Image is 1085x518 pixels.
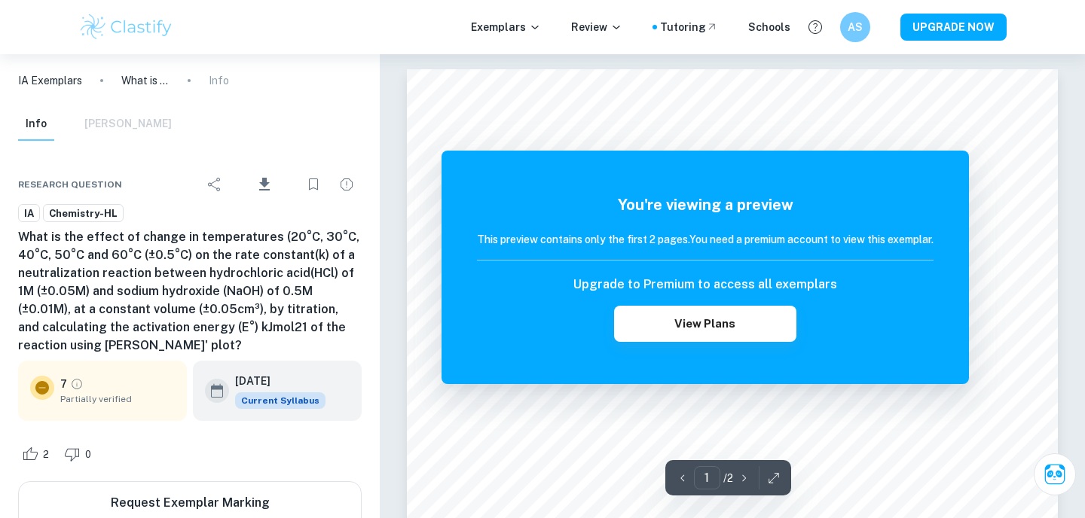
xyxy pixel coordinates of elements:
div: Dislike [60,442,99,466]
div: This exemplar is based on the current syllabus. Feel free to refer to it for inspiration/ideas wh... [235,392,325,409]
button: View Plans [614,306,796,342]
div: Like [18,442,57,466]
span: 2 [35,447,57,462]
p: Exemplars [471,19,541,35]
span: Current Syllabus [235,392,325,409]
p: What is the effect of change in temperatures (20°C, 30°C, 40°C, 50°C and 60°C (±0.5°C) on the rat... [121,72,170,89]
a: Grade partially verified [70,377,84,391]
h6: [DATE] [235,373,313,389]
div: Bookmark [298,169,329,200]
h5: You're viewing a preview [477,193,934,216]
a: Tutoring [660,19,718,35]
h6: This preview contains only the first 2 pages. You need a premium account to view this exemplar. [477,231,934,248]
h6: Request Exemplar Marking [111,494,270,512]
span: Research question [18,178,122,191]
img: Clastify logo [78,12,174,42]
span: Chemistry-HL [44,206,123,221]
button: Ask Clai [1034,453,1076,495]
span: IA [19,206,39,221]
div: Download [233,165,295,204]
button: AS [840,12,870,42]
a: Chemistry-HL [43,204,124,223]
button: Help and Feedback [802,14,828,40]
h6: Upgrade to Premium to access all exemplars [573,276,837,294]
div: Report issue [332,169,362,200]
a: Schools [748,19,790,35]
a: IA [18,204,40,223]
p: Review [571,19,622,35]
h6: What is the effect of change in temperatures (20°C, 30°C, 40°C, 50°C and 60°C (±0.5°C) on the rat... [18,228,362,355]
p: Info [209,72,229,89]
button: Info [18,108,54,141]
p: / 2 [723,470,733,486]
span: 0 [77,447,99,462]
button: UPGRADE NOW [900,14,1007,41]
h6: AS [847,19,864,35]
a: IA Exemplars [18,72,82,89]
div: Share [200,169,230,200]
span: Partially verified [60,392,175,406]
p: 7 [60,376,67,392]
